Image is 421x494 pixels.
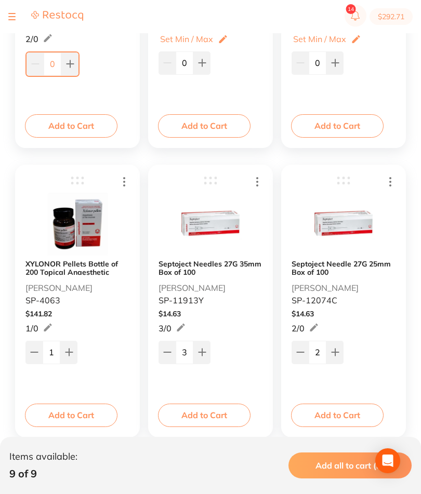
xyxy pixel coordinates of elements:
[15,165,140,437] div: XYLONOR Pellets Bottle of 200 Topical Anaesthetic [PERSON_NAME] SP-4063 $141.821/0 Add to Cart
[25,310,129,318] div: $ 141.82
[31,10,83,21] img: Restocq Logo
[375,448,400,473] div: Open Intercom Messenger
[288,452,412,478] button: Add all to cart (9)
[25,296,60,305] p: SP-4063
[312,192,375,256] img: MDc0Qy5qcGc
[25,283,93,292] p: [PERSON_NAME]
[159,310,262,318] div: $ 14.63
[9,451,77,462] p: Items available:
[25,260,129,276] button: XYLONOR Pellets Bottle of 200 Topical Anaesthetic
[25,404,117,426] button: Add to Cart
[160,34,213,44] p: Set Min / Max
[292,322,319,335] div: 2 / 0
[158,404,251,426] button: Add to Cart
[159,260,262,276] button: Septoject Needles 27G 35mm Box of 100
[31,10,83,23] a: Restocq Logo
[291,404,384,426] button: Add to Cart
[292,260,396,276] button: Septoject Needle 27G 25mm Box of 100
[158,114,251,137] button: Add to Cart
[25,33,53,45] div: 2 / 0
[292,296,337,305] p: SP-12074C
[281,165,406,437] div: Septoject Needle 27G 25mm Box of 100 [PERSON_NAME] SP-12074C $14.632/0 Add to Cart
[159,322,186,335] div: 3 / 0
[292,283,359,292] p: [PERSON_NAME]
[159,283,226,292] p: [PERSON_NAME]
[25,114,117,137] button: Add to Cart
[370,8,413,25] button: $292.71
[179,192,242,256] img: NjBRLmpwZw
[9,468,77,479] p: 9 of 9
[46,192,109,256] img: anBn
[291,114,384,137] button: Add to Cart
[148,165,273,437] div: Septoject Needles 27G 35mm Box of 100 [PERSON_NAME] SP-11913Y $14.633/0 Add to Cart
[293,34,346,44] p: Set Min / Max
[292,310,396,318] div: $ 14.63
[25,322,53,335] div: 1 / 0
[159,296,204,305] p: SP-11913Y
[315,460,385,471] span: Add all to cart (9)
